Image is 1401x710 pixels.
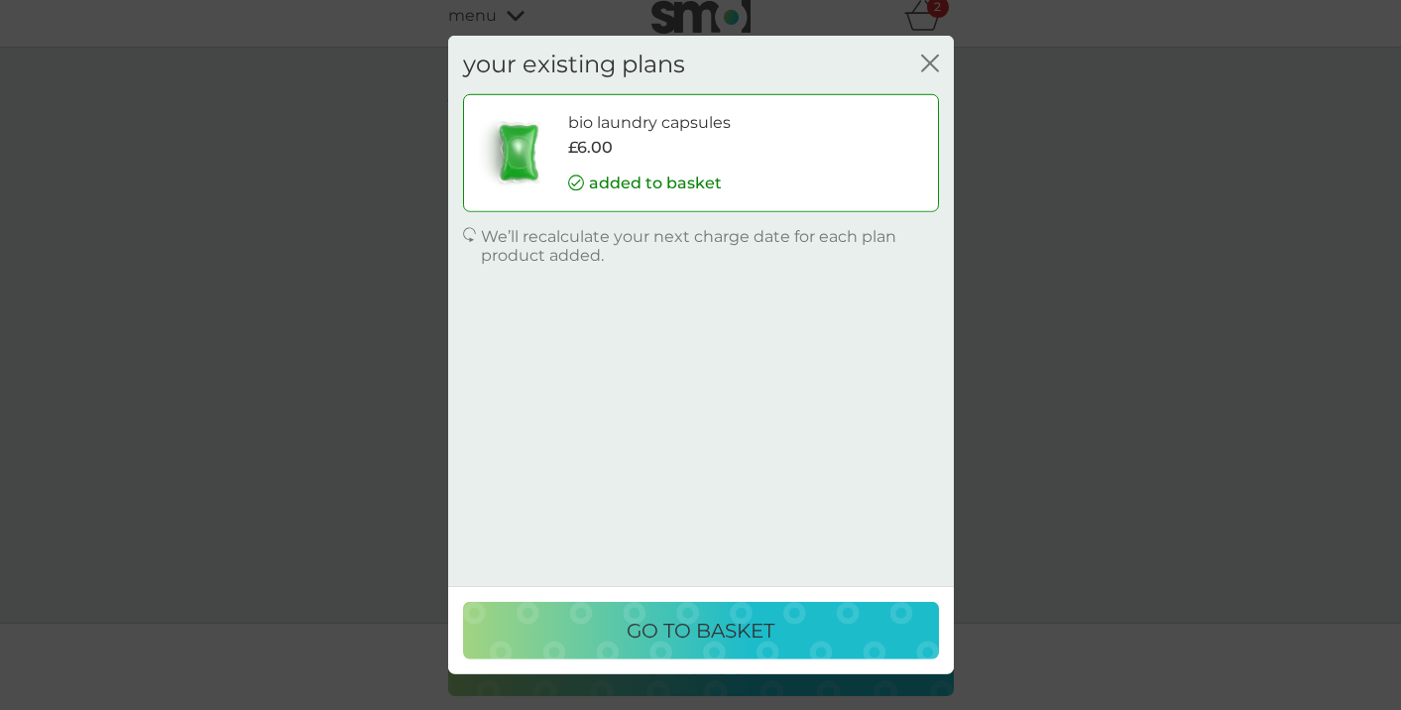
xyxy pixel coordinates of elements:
[568,135,613,161] p: £6.00
[921,55,939,75] button: close
[481,226,939,264] p: We’ll recalculate your next charge date for each plan product added.
[463,602,939,659] button: go to basket
[627,615,774,647] p: go to basket
[463,51,685,79] h2: your existing plans
[589,171,722,196] p: added to basket
[568,110,731,136] p: bio laundry capsules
